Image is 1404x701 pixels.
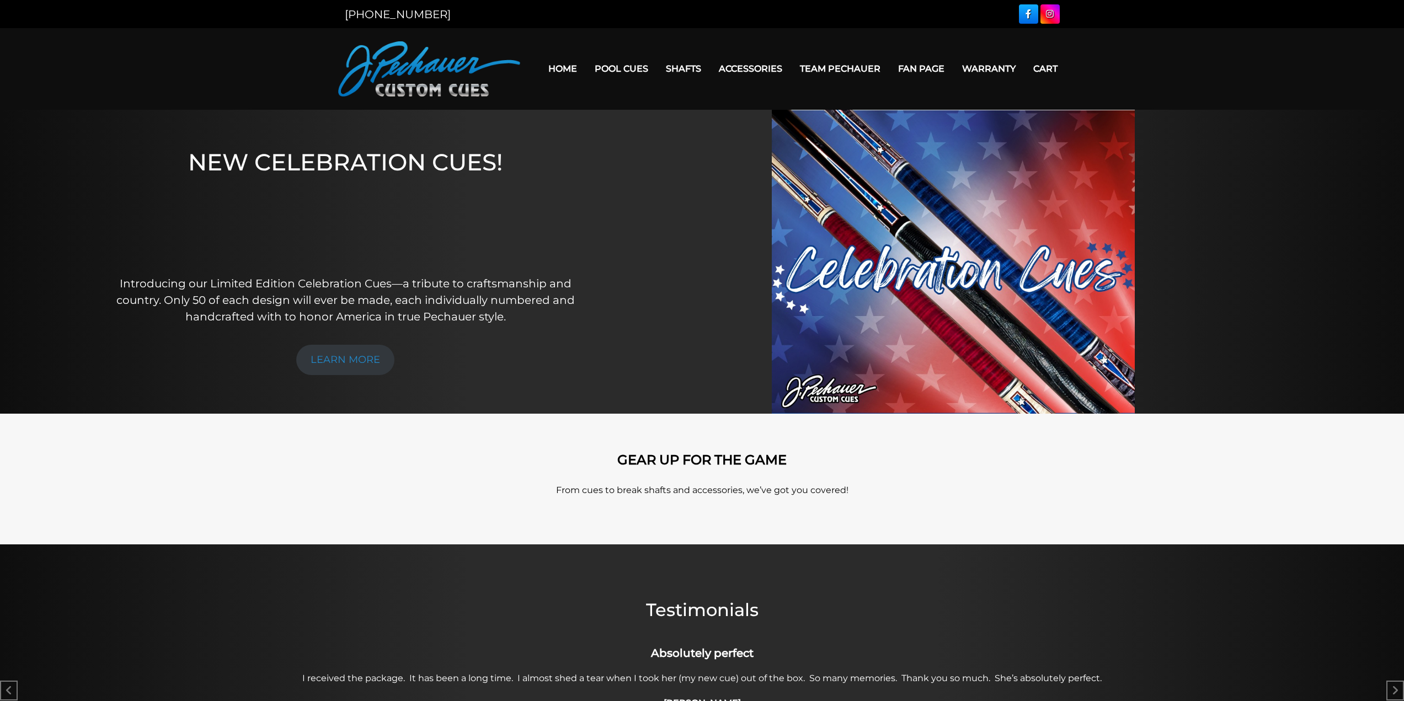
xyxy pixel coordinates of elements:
[296,345,394,375] a: LEARN MORE
[111,148,580,260] h1: NEW CELEBRATION CUES!
[345,8,451,21] a: [PHONE_NUMBER]
[540,55,586,83] a: Home
[586,55,657,83] a: Pool Cues
[710,55,791,83] a: Accessories
[111,275,580,325] p: Introducing our Limited Edition Celebration Cues—a tribute to craftsmanship and country. Only 50 ...
[617,452,787,468] strong: GEAR UP FOR THE GAME
[953,55,1024,83] a: Warranty
[657,55,710,83] a: Shafts
[791,55,889,83] a: Team Pechauer
[297,645,1107,661] h3: Absolutely perfect
[889,55,953,83] a: Fan Page
[297,671,1107,686] p: I received the package. It has been a long time. I almost shed a tear when I took her (my new cue...
[1024,55,1066,83] a: Cart
[388,484,1017,497] p: From cues to break shafts and accessories, we’ve got you covered!
[338,41,520,97] img: Pechauer Custom Cues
